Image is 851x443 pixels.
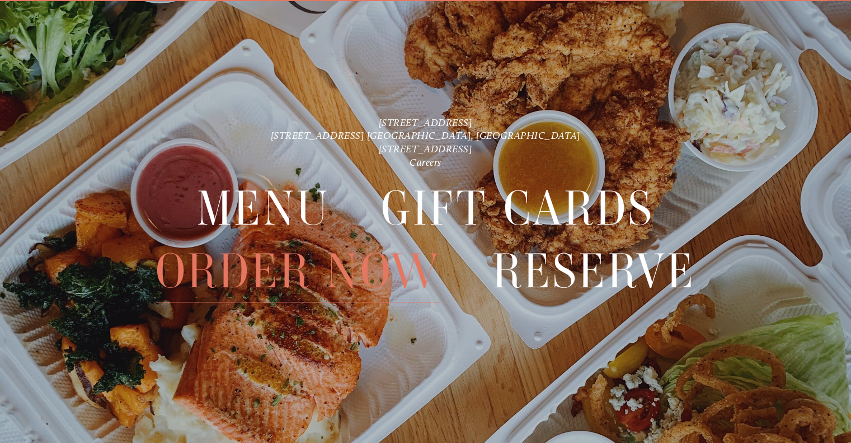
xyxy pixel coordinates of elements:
a: [STREET_ADDRESS] [379,143,473,155]
a: Gift Cards [381,178,654,239]
a: [STREET_ADDRESS] [GEOGRAPHIC_DATA], [GEOGRAPHIC_DATA] [271,129,581,142]
a: Menu [197,178,330,239]
a: Order Now [156,240,441,302]
a: [STREET_ADDRESS] [379,116,473,128]
a: Reserve [492,240,695,302]
a: Careers [410,156,441,169]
